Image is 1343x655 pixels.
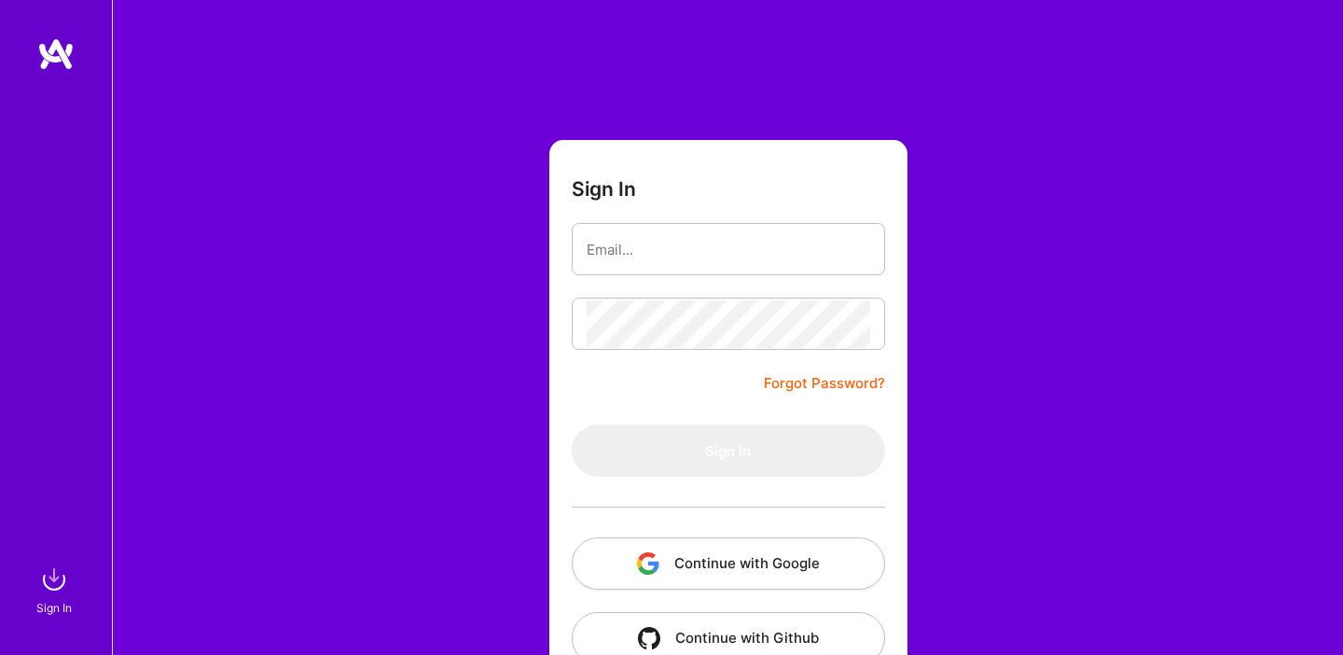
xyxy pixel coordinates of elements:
button: Continue with Google [572,537,885,590]
img: icon [637,552,659,575]
img: icon [638,627,660,649]
div: Sign In [36,598,72,618]
img: logo [37,37,75,71]
button: Sign In [572,425,885,477]
h3: Sign In [572,177,636,201]
input: Email... [587,226,870,273]
a: sign inSign In [39,561,73,618]
a: Forgot Password? [764,372,885,395]
img: sign in [35,561,73,598]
